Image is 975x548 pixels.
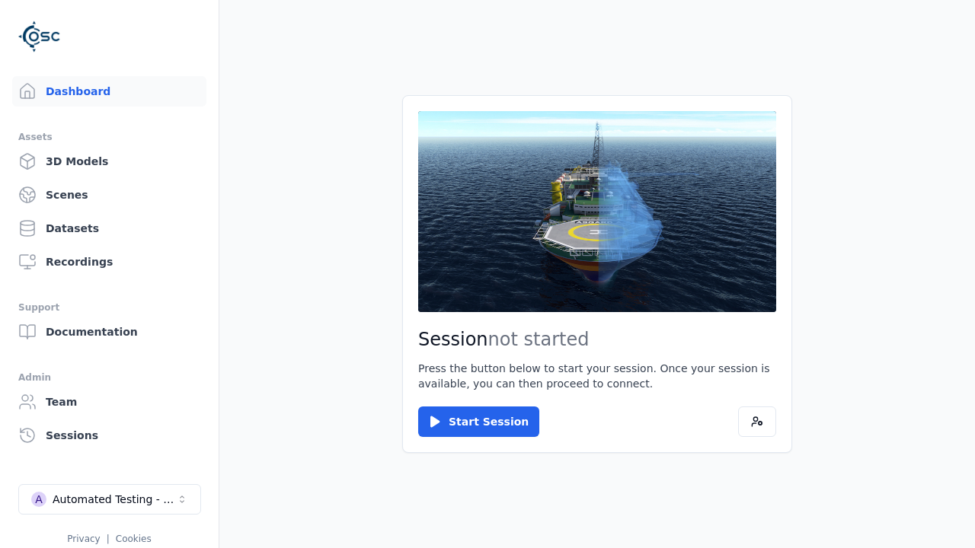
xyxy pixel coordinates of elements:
div: Admin [18,368,200,387]
a: Recordings [12,247,206,277]
button: Start Session [418,406,539,437]
a: Team [12,387,206,417]
a: Datasets [12,213,206,244]
span: not started [488,329,590,350]
a: Documentation [12,317,206,347]
a: Sessions [12,420,206,451]
a: Privacy [67,534,100,544]
p: Press the button below to start your session. Once your session is available, you can then procee... [418,361,776,391]
button: Select a workspace [18,484,201,515]
div: Support [18,298,200,317]
span: | [107,534,110,544]
a: Cookies [116,534,152,544]
a: Dashboard [12,76,206,107]
div: A [31,492,46,507]
div: Automated Testing - Playwright [53,492,176,507]
div: Assets [18,128,200,146]
a: 3D Models [12,146,206,177]
img: Logo [18,15,61,58]
a: Scenes [12,180,206,210]
h2: Session [418,327,776,352]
